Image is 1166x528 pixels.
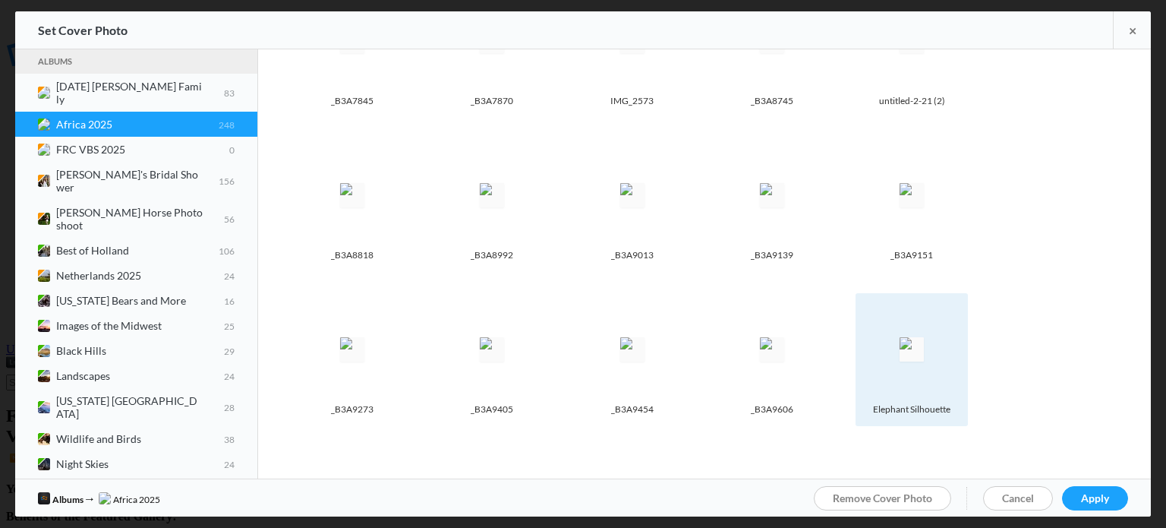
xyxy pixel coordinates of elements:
img: _B3A9151 [900,183,924,207]
b: Best of Holland [56,244,235,257]
a: [PERSON_NAME]'s Bridal Shower156 [15,162,257,200]
img: _B3A8818 [340,183,364,207]
img: _B3A9606 [760,337,784,362]
div: _B3A9273 [327,403,377,416]
div: _B3A8745 [747,94,797,108]
b: [PERSON_NAME]'s Bridal Shower [56,168,235,194]
a: Night Skies24 [15,451,257,476]
span: Remove Cover Photo [833,492,932,504]
a: undefinedAlbums [38,494,84,505]
span: Albums [52,494,84,505]
span: 106 [219,245,235,256]
a: FRC VBS 20250 [15,137,257,162]
b: Africa 2025 [56,118,235,131]
span: 28 [224,402,235,413]
span: 248 [219,119,235,130]
div: _B3A8818 [327,248,377,262]
div: IMG_2573 [607,94,657,108]
span: Apply [1081,492,1109,504]
span: 38 [224,433,235,444]
a: Albums [38,54,235,69]
span: 24 [224,270,235,281]
b: [DATE] [PERSON_NAME] Family [56,80,235,106]
div: _B3A9013 [607,248,657,262]
b: Black Hills [56,344,235,357]
a: Africa 2025248 [15,112,257,137]
img: _B3A9139 [760,183,784,207]
img: undefined [38,492,50,504]
a: Landscapes24 [15,363,257,388]
a: Remove Cover Photo [814,486,951,511]
div: _B3A7845 [327,94,377,108]
img: _B3A9405 [480,337,504,362]
img: _B3A8992 [480,183,504,207]
a: [US_STATE] [GEOGRAPHIC_DATA]28 [15,388,257,426]
b: FRC VBS 2025 [56,143,235,156]
a: Cancel [983,486,1053,511]
div: _B3A9405 [467,403,517,416]
img: Elephant Silhouette [900,337,924,362]
b: Netherlands 2025 [56,269,235,282]
span: 24 [224,458,235,470]
div: Set Cover Photo [38,11,128,49]
div: _B3A9454 [607,403,657,416]
span: 16 [224,295,235,306]
span: 25 [224,320,235,331]
div: _B3A8992 [467,248,517,262]
img: _B3A9273 [340,337,364,362]
img: _B3A9013 [620,183,644,207]
span: 83 [224,87,235,99]
img: _B3A9454 [620,337,644,362]
span: 156 [219,175,235,187]
span: 24 [224,370,235,381]
a: × [1113,11,1151,49]
a: [PERSON_NAME] Horse Photoshoot56 [15,200,257,238]
a: Netherlands 202524 [15,263,257,288]
div: _B3A9606 [747,403,797,416]
div: _B3A7870 [467,94,517,108]
a: [US_STATE] Bears and More16 [15,288,257,313]
b: Landscapes [56,369,235,382]
a: Black Hills29 [15,338,257,363]
b: Images of the Midwest [56,319,235,332]
div: untitled-2-21 (2) [875,94,949,108]
b: Night Skies [56,457,235,470]
div: _B3A9139 [747,248,797,262]
b: [PERSON_NAME] Horse Photoshoot [56,206,235,232]
span: 56 [224,213,235,225]
a: [DATE] [PERSON_NAME] Family83 [15,74,257,112]
div: Elephant Silhouette [869,403,954,416]
span: 29 [224,345,235,356]
a: Apply [1062,486,1128,511]
a: Wildlife and Birds38 [15,426,257,451]
a: Images of the Midwest25 [15,313,257,338]
span: Cancel [1002,492,1034,504]
b: Wildlife and Birds [56,432,235,445]
span: 0 [229,144,235,155]
b: [US_STATE] Bears and More [56,294,235,307]
span: → [84,491,99,505]
a: Best of Holland106 [15,238,257,263]
div: _B3A9151 [887,248,937,262]
b: [US_STATE] [GEOGRAPHIC_DATA] [56,394,235,420]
